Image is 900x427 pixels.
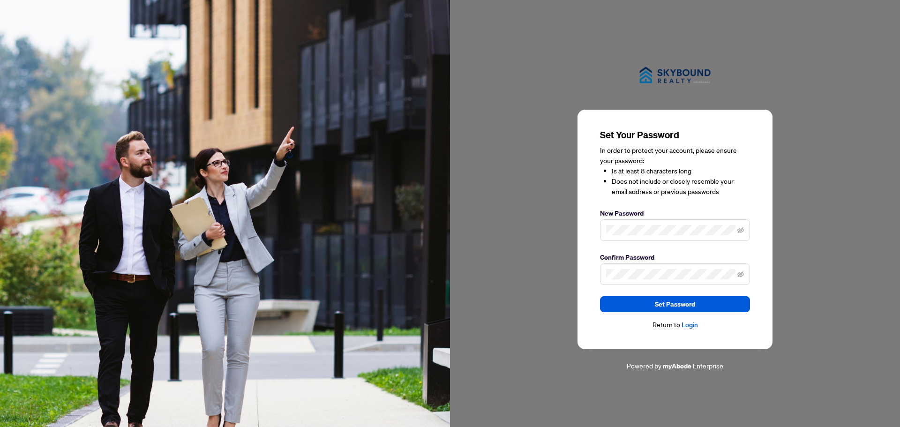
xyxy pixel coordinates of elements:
label: Confirm Password [600,252,750,262]
h3: Set Your Password [600,128,750,142]
span: Enterprise [693,361,723,370]
a: myAbode [663,361,691,371]
div: In order to protect your account, please ensure your password: [600,145,750,197]
span: eye-invisible [737,271,744,277]
li: Is at least 8 characters long [612,166,750,176]
button: Set Password [600,296,750,312]
div: Return to [600,320,750,330]
li: Does not include or closely resemble your email address or previous passwords [612,176,750,197]
a: Login [682,321,698,329]
label: New Password [600,208,750,218]
span: Powered by [627,361,661,370]
span: eye-invisible [737,227,744,233]
span: Set Password [655,297,695,312]
img: ma-logo [628,56,722,95]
